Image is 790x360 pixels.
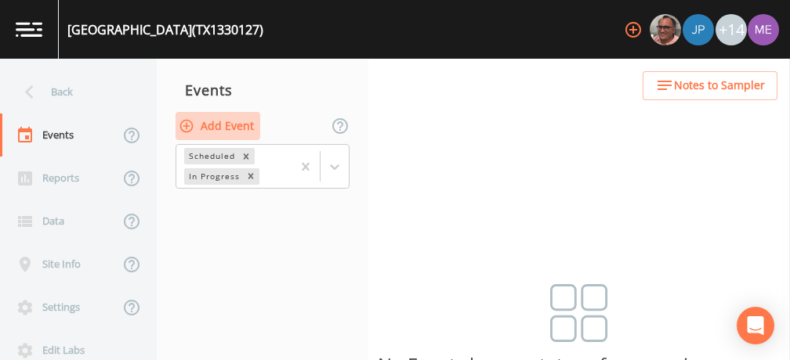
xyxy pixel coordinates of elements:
[748,14,779,45] img: d4d65db7c401dd99d63b7ad86343d265
[674,76,765,95] span: Notes to Sampler
[242,168,259,185] div: Remove In Progress
[67,20,263,39] div: [GEOGRAPHIC_DATA] (TX1330127)
[237,148,255,164] div: Remove Scheduled
[643,71,777,100] button: Notes to Sampler
[550,284,608,342] img: svg%3e
[176,112,260,141] button: Add Event
[682,14,715,45] div: Joshua gere Paul
[649,14,682,45] div: Mike Franklin
[737,307,774,344] div: Open Intercom Messenger
[716,14,747,45] div: +14
[683,14,714,45] img: 41241ef155101aa6d92a04480b0d0000
[157,70,368,110] div: Events
[184,148,237,164] div: Scheduled
[16,22,42,37] img: logo
[650,14,681,45] img: e2d790fa78825a4bb76dcb6ab311d44c
[184,168,242,185] div: In Progress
